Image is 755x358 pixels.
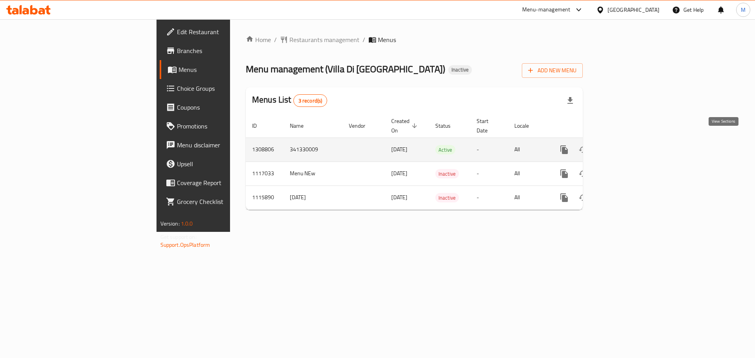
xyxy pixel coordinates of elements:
span: Menus [378,35,396,44]
span: Coupons [177,103,276,112]
nav: breadcrumb [246,35,583,44]
td: - [470,162,508,185]
span: 1.0.0 [181,218,193,229]
li: / [363,35,365,44]
span: Status [435,121,461,130]
button: Add New Menu [522,63,583,78]
span: Start Date [477,116,499,135]
th: Actions [549,114,637,138]
span: [DATE] [391,192,407,202]
span: Restaurants management [289,35,359,44]
span: Version: [160,218,180,229]
a: Promotions [160,117,283,136]
a: Grocery Checklist [160,192,283,211]
td: All [508,138,549,162]
button: more [555,188,574,207]
span: [DATE] [391,144,407,154]
span: Inactive [435,193,459,202]
h2: Menus List [252,94,327,107]
span: Inactive [435,169,459,178]
a: Choice Groups [160,79,283,98]
span: Menus [179,65,276,74]
a: Menus [160,60,283,79]
td: Menu NEw [284,162,343,185]
span: Locale [514,121,539,130]
span: 3 record(s) [294,97,327,105]
span: Menu management ( Villa Di [GEOGRAPHIC_DATA] ) [246,60,445,78]
div: Total records count [293,94,328,107]
a: Restaurants management [280,35,359,44]
span: Add New Menu [528,66,576,75]
span: Coverage Report [177,178,276,187]
span: Created On [391,116,420,135]
span: [DATE] [391,168,407,178]
td: All [508,162,549,185]
button: more [555,164,574,183]
td: - [470,138,508,162]
span: Name [290,121,314,130]
span: Branches [177,46,276,55]
span: M [741,6,746,14]
span: Get support on: [160,232,197,242]
a: Branches [160,41,283,60]
div: [GEOGRAPHIC_DATA] [608,6,659,14]
a: Coverage Report [160,173,283,192]
span: Menu disclaimer [177,140,276,150]
a: Edit Restaurant [160,22,283,41]
td: All [508,185,549,209]
button: Change Status [574,188,593,207]
button: Change Status [574,140,593,159]
td: 341330009 [284,138,343,162]
span: Vendor [349,121,376,130]
span: Inactive [448,66,472,73]
span: Active [435,145,455,154]
button: more [555,140,574,159]
span: Choice Groups [177,84,276,93]
span: ID [252,121,267,130]
a: Upsell [160,154,283,173]
table: enhanced table [246,114,637,210]
a: Support.OpsPlatform [160,240,210,250]
a: Menu disclaimer [160,136,283,154]
div: Menu-management [522,5,571,15]
span: Promotions [177,121,276,131]
span: Grocery Checklist [177,197,276,206]
td: - [470,185,508,209]
td: [DATE] [284,185,343,209]
span: Upsell [177,159,276,169]
button: Change Status [574,164,593,183]
div: Inactive [448,65,472,75]
a: Coupons [160,98,283,117]
span: Edit Restaurant [177,27,276,37]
